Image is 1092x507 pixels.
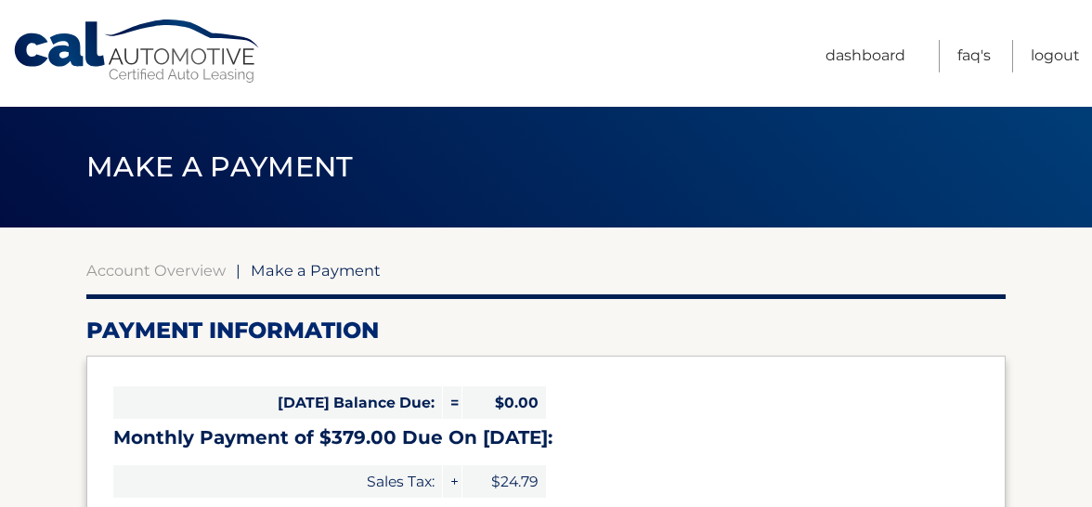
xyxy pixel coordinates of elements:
[86,149,353,184] span: Make a Payment
[462,386,546,419] span: $0.00
[443,465,461,498] span: +
[113,426,979,449] h3: Monthly Payment of $379.00 Due On [DATE]:
[113,465,442,498] span: Sales Tax:
[443,386,461,419] span: =
[236,261,240,279] span: |
[113,386,442,419] span: [DATE] Balance Due:
[86,261,226,279] a: Account Overview
[12,19,263,84] a: Cal Automotive
[86,317,1006,344] h2: Payment Information
[825,40,905,72] a: Dashboard
[462,465,546,498] span: $24.79
[1031,40,1080,72] a: Logout
[957,40,991,72] a: FAQ's
[251,261,381,279] span: Make a Payment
